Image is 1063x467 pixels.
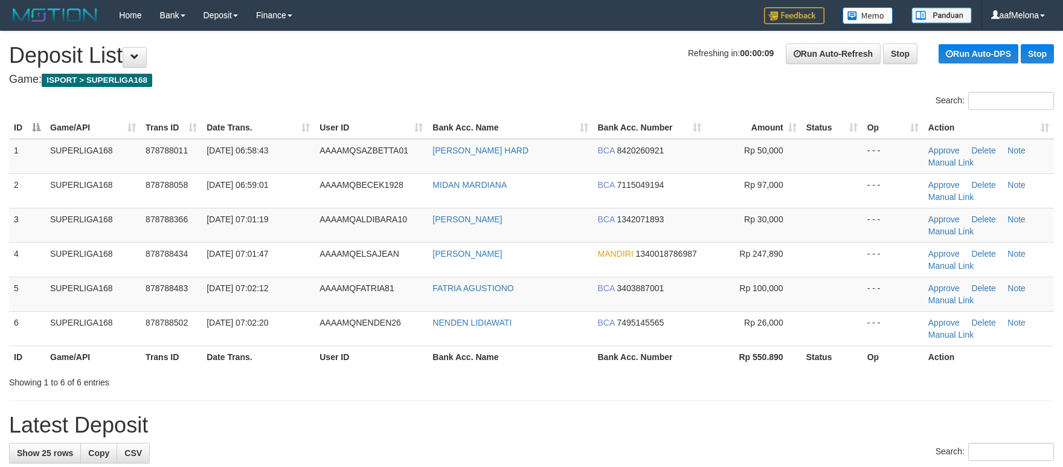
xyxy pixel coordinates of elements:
[939,44,1018,63] a: Run Auto-DPS
[598,146,615,155] span: BCA
[740,48,774,58] strong: 00:00:09
[1007,214,1026,224] a: Note
[320,146,408,155] span: AAAAMQSAZBETTA01
[928,180,960,190] a: Approve
[843,7,893,24] img: Button%20Memo.svg
[744,214,783,224] span: Rp 30,000
[146,283,188,293] span: 878788483
[320,214,407,224] span: AAAAMQALDIBARA10
[45,311,141,346] td: SUPERLIGA168
[744,146,783,155] span: Rp 50,000
[911,7,972,24] img: panduan.png
[9,443,81,463] a: Show 25 rows
[862,117,923,139] th: Op: activate to sort column ascending
[928,261,974,271] a: Manual Link
[1007,318,1026,327] a: Note
[862,277,923,311] td: - - -
[1007,146,1026,155] a: Note
[45,277,141,311] td: SUPERLIGA168
[124,448,142,458] span: CSV
[432,214,502,224] a: [PERSON_NAME]
[744,180,783,190] span: Rp 97,000
[598,249,634,259] span: MANDIRI
[593,117,706,139] th: Bank Acc. Number: activate to sort column ascending
[432,318,512,327] a: NENDEN LIDIAWATI
[739,249,783,259] span: Rp 247,890
[45,242,141,277] td: SUPERLIGA168
[80,443,117,463] a: Copy
[45,208,141,242] td: SUPERLIGA168
[146,180,188,190] span: 878788058
[17,448,73,458] span: Show 25 rows
[617,214,664,224] span: Copy 1342071893 to clipboard
[202,346,315,368] th: Date Trans.
[432,180,507,190] a: MIDAN MARDIANA
[428,117,593,139] th: Bank Acc. Name: activate to sort column ascending
[598,180,615,190] span: BCA
[207,283,268,293] span: [DATE] 07:02:12
[928,249,960,259] a: Approve
[801,346,862,368] th: Status
[971,318,995,327] a: Delete
[9,43,1054,68] h1: Deposit List
[146,249,188,259] span: 878788434
[320,318,401,327] span: AAAAMQNENDEN26
[862,242,923,277] td: - - -
[9,173,45,208] td: 2
[9,6,101,24] img: MOTION_logo.png
[320,180,403,190] span: AAAAMQBECEK1928
[9,139,45,174] td: 1
[617,146,664,155] span: Copy 8420260921 to clipboard
[9,242,45,277] td: 4
[202,117,315,139] th: Date Trans.: activate to sort column ascending
[9,413,1054,437] h1: Latest Deposit
[207,214,268,224] span: [DATE] 07:01:19
[971,214,995,224] a: Delete
[320,249,399,259] span: AAAAMQELSAJEAN
[968,443,1054,461] input: Search:
[971,180,995,190] a: Delete
[928,330,974,340] a: Manual Link
[42,74,152,87] span: ISPORT > SUPERLIGA168
[928,192,974,202] a: Manual Link
[923,117,1054,139] th: Action: activate to sort column ascending
[617,283,664,293] span: Copy 3403887001 to clipboard
[928,214,960,224] a: Approve
[928,295,974,305] a: Manual Link
[428,346,593,368] th: Bank Acc. Name
[928,318,960,327] a: Approve
[9,346,45,368] th: ID
[636,249,697,259] span: Copy 1340018786987 to clipboard
[207,180,268,190] span: [DATE] 06:59:01
[971,249,995,259] a: Delete
[432,283,513,293] a: FATRIA AGUSTIONO
[617,180,664,190] span: Copy 7115049194 to clipboard
[764,7,824,24] img: Feedback.jpg
[883,43,917,64] a: Stop
[45,173,141,208] td: SUPERLIGA168
[45,117,141,139] th: Game/API: activate to sort column ascending
[862,208,923,242] td: - - -
[432,146,528,155] a: [PERSON_NAME] HARD
[862,139,923,174] td: - - -
[9,74,1054,86] h4: Game:
[141,346,202,368] th: Trans ID
[598,318,615,327] span: BCA
[786,43,881,64] a: Run Auto-Refresh
[598,214,615,224] span: BCA
[928,227,974,236] a: Manual Link
[315,117,428,139] th: User ID: activate to sort column ascending
[862,311,923,346] td: - - -
[936,92,1054,110] label: Search:
[688,48,774,58] span: Refreshing in:
[801,117,862,139] th: Status: activate to sort column ascending
[936,443,1054,461] label: Search:
[862,346,923,368] th: Op
[9,208,45,242] td: 3
[9,372,434,388] div: Showing 1 to 6 of 6 entries
[1007,249,1026,259] a: Note
[1021,44,1054,63] a: Stop
[968,92,1054,110] input: Search:
[1007,180,1026,190] a: Note
[593,346,706,368] th: Bank Acc. Number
